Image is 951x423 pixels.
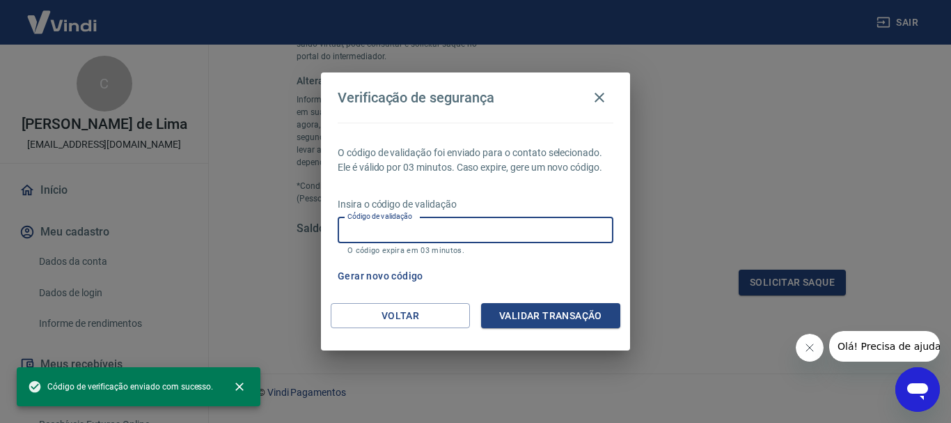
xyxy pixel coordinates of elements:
[338,146,613,175] p: O código de validação foi enviado para o contato selecionado. Ele é válido por 03 minutos. Caso e...
[224,371,255,402] button: close
[347,246,604,255] p: O código expira em 03 minutos.
[829,331,940,362] iframe: Mensagem da empresa
[347,211,412,222] label: Código de validação
[796,334,824,362] iframe: Fechar mensagem
[332,263,429,289] button: Gerar novo código
[28,380,213,394] span: Código de verificação enviado com sucesso.
[895,367,940,412] iframe: Botão para abrir a janela de mensagens
[331,303,470,329] button: Voltar
[8,10,117,21] span: Olá! Precisa de ajuda?
[338,197,613,212] p: Insira o código de validação
[481,303,620,329] button: Validar transação
[338,89,494,106] h4: Verificação de segurança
